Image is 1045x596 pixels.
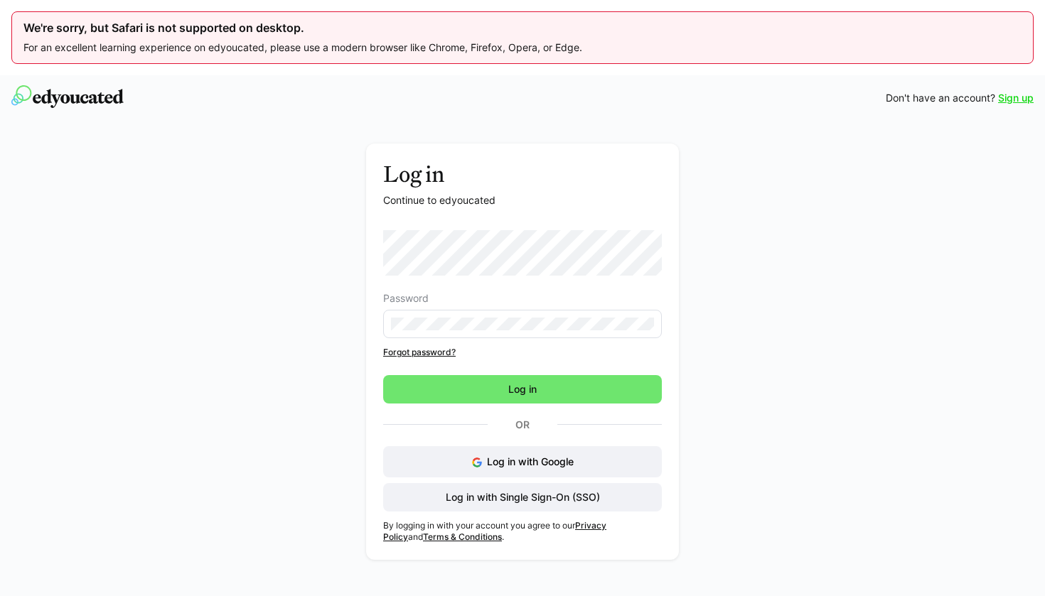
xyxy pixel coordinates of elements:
[487,455,574,467] span: Log in with Google
[886,91,995,105] span: Don't have an account?
[998,91,1034,105] a: Sign up
[423,531,502,542] a: Terms & Conditions
[23,40,1022,55] p: For an excellent learning experience on edyoucated, please use a modern browser like Chrome, Fire...
[383,193,662,207] p: Continue to edyoucated
[383,293,429,304] span: Password
[488,415,557,435] p: Or
[444,490,602,504] span: Log in with Single Sign-On (SSO)
[23,21,1022,35] div: We're sorry, but Safari is not supported on desktop.
[383,520,606,542] a: Privacy Policy
[383,483,662,511] button: Log in with Single Sign-On (SSO)
[383,161,662,188] h3: Log in
[383,520,662,543] p: By logging in with your account you agree to our and .
[506,382,539,396] span: Log in
[11,85,124,108] img: edyoucated
[383,446,662,477] button: Log in with Google
[383,375,662,403] button: Log in
[383,347,662,358] a: Forgot password?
